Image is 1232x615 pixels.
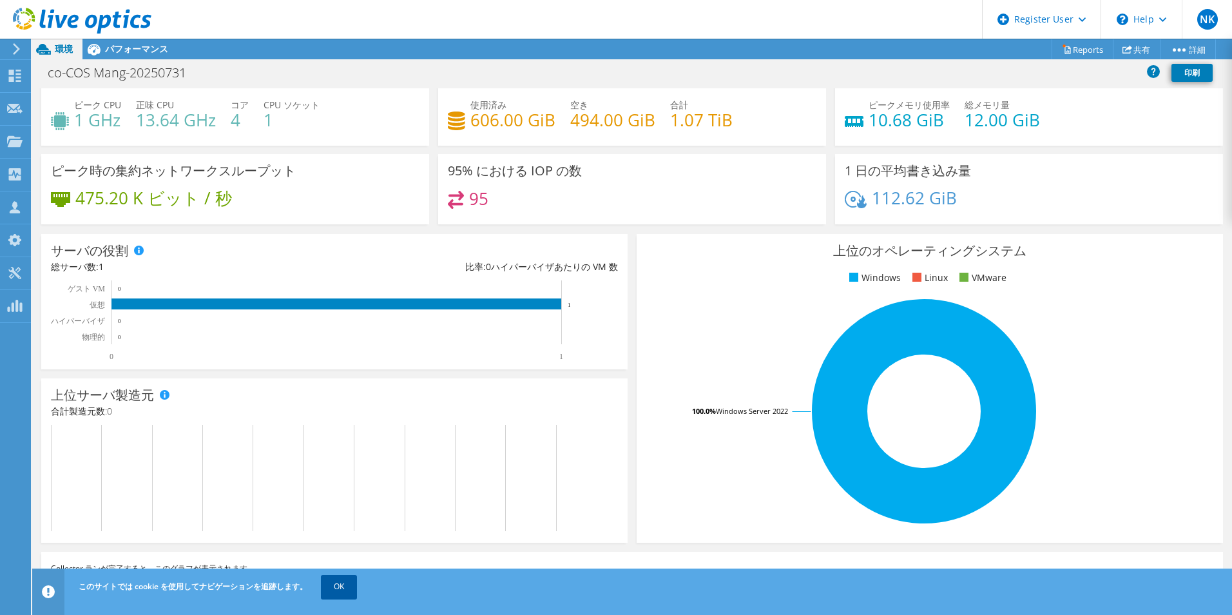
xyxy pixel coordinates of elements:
span: 正味 CPU [136,99,174,111]
h4: 4 [231,113,249,127]
h1: co-COS Mang-20250731 [42,66,206,80]
h3: 1 日の平均書き込み量 [845,164,971,178]
h4: 606.00 GiB [470,113,555,127]
span: 使用済み [470,99,506,111]
text: 0 [118,334,121,340]
h4: 1 [264,113,320,127]
tspan: 100.0% [692,406,716,416]
h4: 494.00 GiB [570,113,655,127]
h3: ピーク時の集約ネットワークスループット [51,164,296,178]
text: 0 [110,352,113,361]
span: 総メモリ量 [965,99,1010,111]
h4: 12.00 GiB [965,113,1040,127]
h3: 上位のオペレーティングシステム [646,244,1213,258]
text: 1 [559,352,563,361]
h3: 上位サーバ製造元 [51,388,154,402]
a: OK [321,575,357,598]
h4: 112.62 GiB [872,191,957,205]
div: 比率: ハイパーバイザあたりの VM 数 [334,260,618,274]
h4: 10.68 GiB [869,113,950,127]
a: 印刷 [1171,64,1213,82]
span: 環境 [55,43,73,55]
span: ピークメモリ使用率 [869,99,950,111]
h4: 95 [469,191,488,206]
span: 0 [107,405,112,417]
span: 1 [99,260,104,273]
span: 0 [486,260,491,273]
h4: 475.20 K ビット / 秒 [75,191,232,205]
li: Linux [909,271,948,285]
h3: サーバの役割 [51,244,128,258]
div: 総サーバ数: [51,260,334,274]
span: ピーク CPU [74,99,121,111]
span: コア [231,99,249,111]
li: VMware [956,271,1006,285]
a: 詳細 [1160,39,1216,59]
text: 物理的 [82,333,105,342]
text: 0 [118,318,121,324]
li: Windows [846,271,901,285]
h4: 合計製造元数: [51,404,618,418]
h4: 1.07 TiB [670,113,733,127]
span: 合計 [670,99,688,111]
span: NK [1197,9,1218,30]
span: このサイトでは cookie を使用してナビゲーションを追跡します。 [79,581,307,592]
span: パフォーマンス [105,43,168,55]
h3: 95% における IOP の数 [448,164,582,178]
text: 仮想 [89,300,105,309]
h4: 13.64 GHz [136,113,216,127]
a: 共有 [1113,39,1160,59]
text: ゲスト VM [68,284,106,293]
text: ハイパーバイザ [50,317,105,326]
div: Collector ランが完了すると、このグラフが表示されます [41,552,1223,585]
text: 1 [568,302,571,308]
span: CPU ソケット [264,99,320,111]
svg: \n [1117,14,1128,25]
h4: 1 GHz [74,113,121,127]
text: 0 [118,286,121,292]
tspan: Windows Server 2022 [716,406,788,416]
a: Reports [1052,39,1113,59]
span: 空き [570,99,588,111]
